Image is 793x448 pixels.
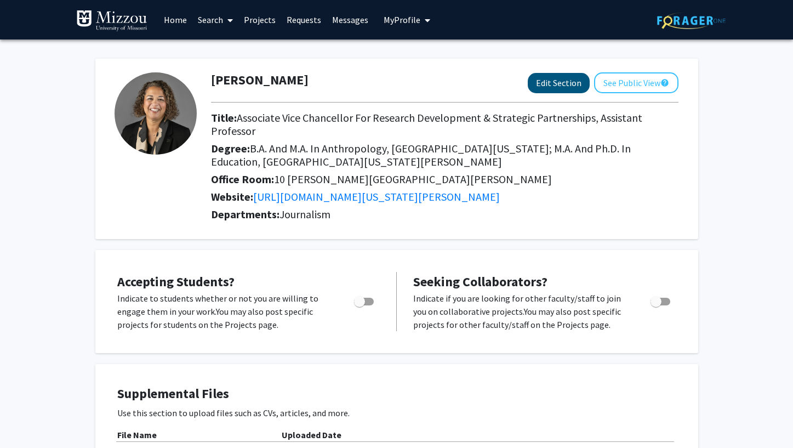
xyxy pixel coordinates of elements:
p: Indicate to students whether or not you are willing to engage them in your work. You may also pos... [117,292,333,331]
span: My Profile [384,14,420,25]
h2: Office Room: [211,173,678,186]
b: Uploaded Date [282,429,341,440]
a: Home [158,1,192,39]
p: Use this section to upload files such as CVs, articles, and more. [117,406,676,419]
span: Journalism [279,207,330,221]
img: ForagerOne Logo [657,12,726,29]
span: B.A. And M.A. In Anthropology, [GEOGRAPHIC_DATA][US_STATE]; M.A. And Ph.D. In Education, [GEOGRAP... [211,141,631,168]
button: See Public View [594,72,678,93]
span: Seeking Collaborators? [413,273,547,290]
mat-icon: help [660,76,669,89]
button: Edit Section [528,73,590,93]
a: Requests [281,1,327,39]
span: Accepting Students? [117,273,235,290]
img: Profile Picture [115,72,197,155]
span: Associate Vice Chancellor For Research Development & Strategic Partnerships, Assistant Professor [211,111,642,138]
p: Indicate if you are looking for other faculty/staff to join you on collaborative projects. You ma... [413,292,630,331]
h2: Degree: [211,142,678,168]
a: Messages [327,1,374,39]
div: Toggle [350,292,380,308]
img: University of Missouri Logo [76,10,147,32]
h1: [PERSON_NAME] [211,72,309,88]
iframe: Chat [8,399,47,440]
b: File Name [117,429,157,440]
h4: Supplemental Files [117,386,676,402]
a: Projects [238,1,281,39]
div: Toggle [646,292,676,308]
a: Opens in a new tab [253,190,500,203]
h2: Website: [211,190,678,203]
h2: Departments: [203,208,687,221]
span: 10 [PERSON_NAME][GEOGRAPHIC_DATA][PERSON_NAME] [274,172,552,186]
h2: Title: [211,111,678,138]
a: Search [192,1,238,39]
